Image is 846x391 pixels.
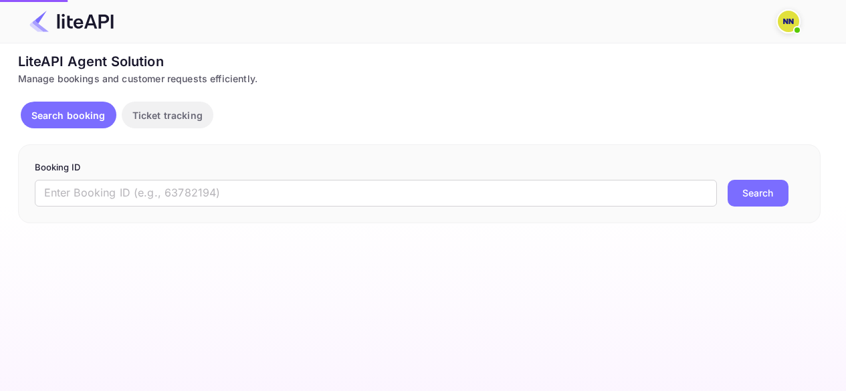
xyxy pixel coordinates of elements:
[778,11,799,32] img: N/A N/A
[132,108,203,122] p: Ticket tracking
[18,72,821,86] div: Manage bookings and customer requests efficiently.
[728,180,788,207] button: Search
[31,108,106,122] p: Search booking
[35,161,804,174] p: Booking ID
[18,51,821,72] div: LiteAPI Agent Solution
[29,11,114,32] img: LiteAPI Logo
[35,180,717,207] input: Enter Booking ID (e.g., 63782194)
